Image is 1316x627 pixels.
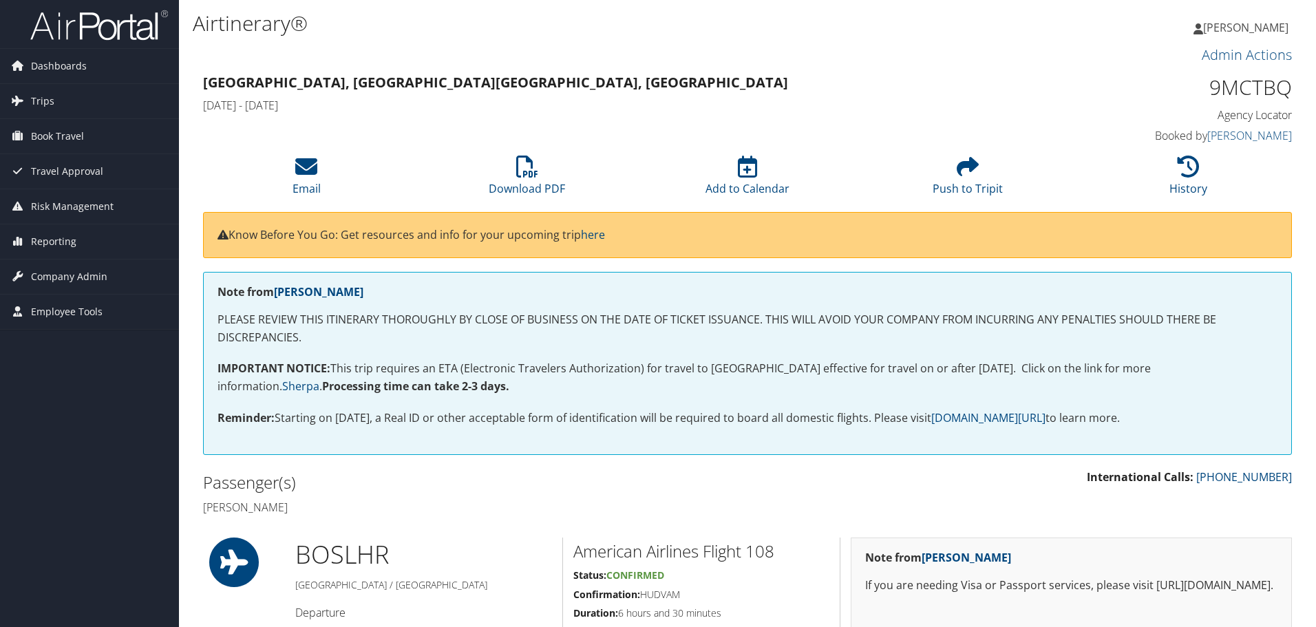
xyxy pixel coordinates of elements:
[31,295,103,329] span: Employee Tools
[203,73,788,92] strong: [GEOGRAPHIC_DATA], [GEOGRAPHIC_DATA] [GEOGRAPHIC_DATA], [GEOGRAPHIC_DATA]
[489,163,565,196] a: Download PDF
[865,550,1011,565] strong: Note from
[1035,73,1292,102] h1: 9MCTBQ
[933,163,1003,196] a: Push to Tripit
[931,410,1046,425] a: [DOMAIN_NAME][URL]
[573,606,618,619] strong: Duration:
[1203,20,1288,35] span: [PERSON_NAME]
[581,227,605,242] a: here
[31,119,84,153] span: Book Travel
[1169,163,1207,196] a: History
[865,577,1277,595] p: If you are needing Visa or Passport services, please visit [URL][DOMAIN_NAME].
[31,84,54,118] span: Trips
[1035,107,1292,123] h4: Agency Locator
[1196,469,1292,485] a: [PHONE_NUMBER]
[573,606,829,620] h5: 6 hours and 30 minutes
[31,259,107,294] span: Company Admin
[1202,45,1292,64] a: Admin Actions
[31,224,76,259] span: Reporting
[293,163,321,196] a: Email
[30,9,168,41] img: airportal-logo.png
[322,379,509,394] strong: Processing time can take 2-3 days.
[31,154,103,189] span: Travel Approval
[217,226,1277,244] p: Know Before You Go: Get resources and info for your upcoming trip
[573,588,829,602] h5: HUDVAM
[203,500,737,515] h4: [PERSON_NAME]
[217,284,363,299] strong: Note from
[573,588,640,601] strong: Confirmation:
[1035,128,1292,143] h4: Booked by
[217,361,330,376] strong: IMPORTANT NOTICE:
[193,9,933,38] h1: Airtinerary®
[31,49,87,83] span: Dashboards
[203,471,737,494] h2: Passenger(s)
[573,540,829,563] h2: American Airlines Flight 108
[573,568,606,582] strong: Status:
[203,98,1015,113] h4: [DATE] - [DATE]
[1193,7,1302,48] a: [PERSON_NAME]
[282,379,319,394] a: Sherpa
[217,311,1277,346] p: PLEASE REVIEW THIS ITINERARY THOROUGHLY BY CLOSE OF BUSINESS ON THE DATE OF TICKET ISSUANCE. THIS...
[922,550,1011,565] a: [PERSON_NAME]
[1207,128,1292,143] a: [PERSON_NAME]
[217,410,275,425] strong: Reminder:
[31,189,114,224] span: Risk Management
[217,360,1277,395] p: This trip requires an ETA (Electronic Travelers Authorization) for travel to [GEOGRAPHIC_DATA] ef...
[274,284,363,299] a: [PERSON_NAME]
[295,538,552,572] h1: BOS LHR
[295,578,552,592] h5: [GEOGRAPHIC_DATA] / [GEOGRAPHIC_DATA]
[606,568,664,582] span: Confirmed
[705,163,789,196] a: Add to Calendar
[295,605,552,620] h4: Departure
[1087,469,1193,485] strong: International Calls:
[217,410,1277,427] p: Starting on [DATE], a Real ID or other acceptable form of identification will be required to boar...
